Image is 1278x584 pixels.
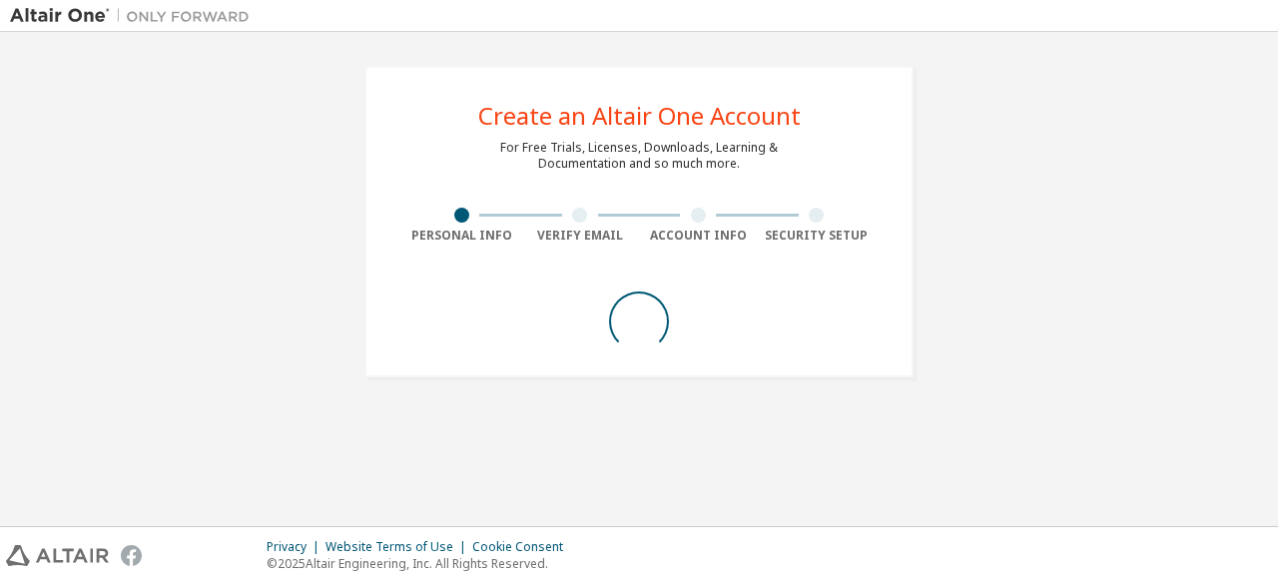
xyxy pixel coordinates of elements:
div: Privacy [267,539,325,555]
div: For Free Trials, Licenses, Downloads, Learning & Documentation and so much more. [500,140,778,172]
div: Verify Email [521,228,640,244]
div: Account Info [639,228,758,244]
p: © 2025 Altair Engineering, Inc. All Rights Reserved. [267,555,575,572]
img: Altair One [10,6,260,26]
img: altair_logo.svg [6,545,109,566]
div: Cookie Consent [472,539,575,555]
div: Website Terms of Use [325,539,472,555]
div: Create an Altair One Account [478,104,801,128]
div: Personal Info [402,228,521,244]
div: Security Setup [758,228,877,244]
img: facebook.svg [121,545,142,566]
